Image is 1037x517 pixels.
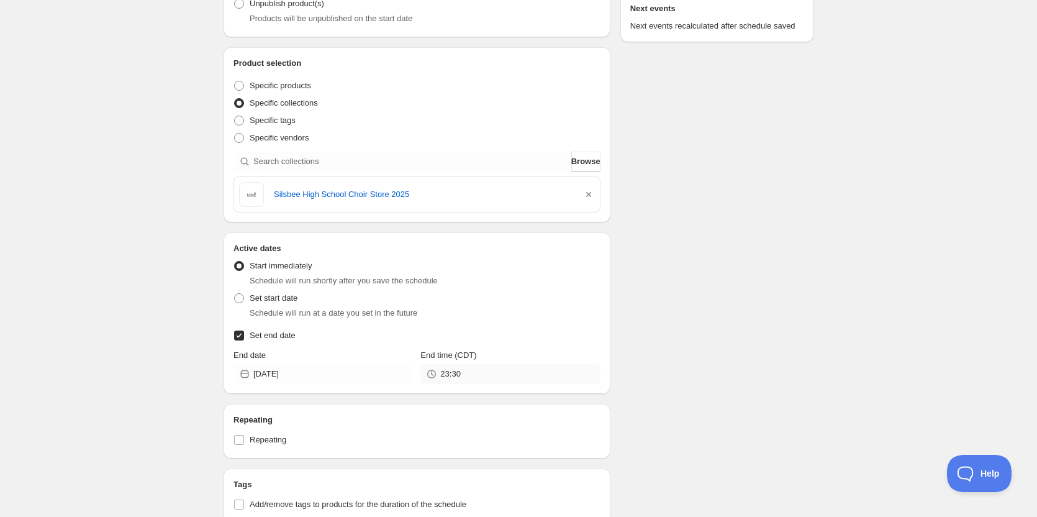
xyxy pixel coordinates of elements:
[233,242,600,255] h2: Active dates
[571,155,600,168] span: Browse
[233,414,600,426] h2: Repeating
[250,308,417,318] span: Schedule will run at a date you set in the future
[250,293,297,303] span: Set start date
[233,350,266,360] span: End date
[250,81,311,90] span: Specific products
[250,500,466,509] span: Add/remove tags to products for the duration of the schedule
[250,116,296,125] span: Specific tags
[250,276,438,285] span: Schedule will run shortly after you save the schedule
[274,188,573,201] a: Silsbee High School Choir Store 2025
[630,2,804,15] h2: Next events
[250,14,412,23] span: Products will be unpublished on the start date
[420,350,476,360] span: End time (CDT)
[250,435,286,444] span: Repeating
[233,478,600,491] h2: Tags
[630,20,804,32] p: Next events recalculated after schedule saved
[233,57,600,70] h2: Product selection
[250,133,309,142] span: Specific vendors
[250,261,312,270] span: Start immediately
[253,152,569,172] input: Search collections
[250,98,318,108] span: Specific collections
[250,331,296,340] span: Set end date
[571,152,600,172] button: Browse
[947,455,1012,492] iframe: Toggle Customer Support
